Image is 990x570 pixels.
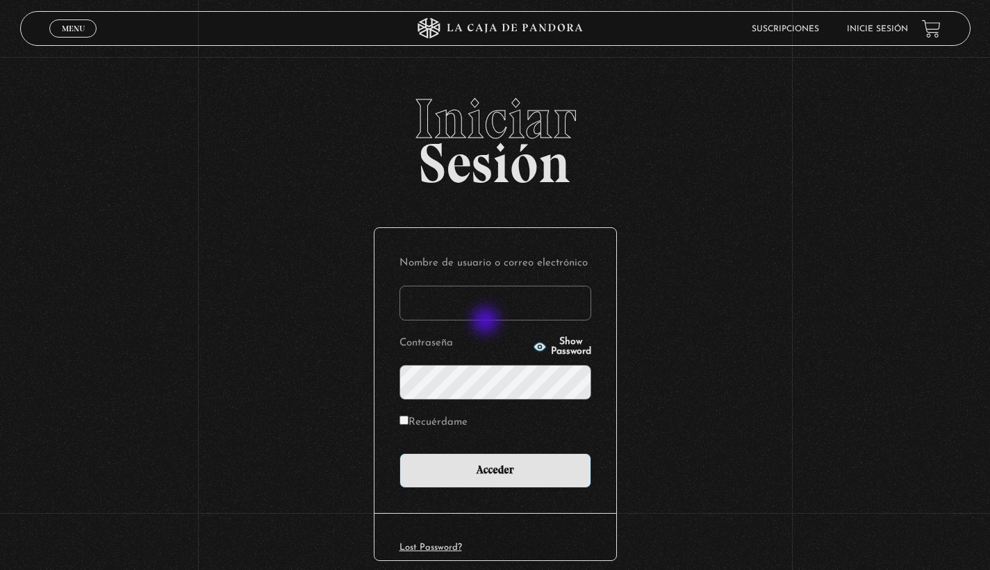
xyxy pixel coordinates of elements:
[752,25,819,33] a: Suscripciones
[551,337,591,357] span: Show Password
[399,253,591,275] label: Nombre de usuario o correo electrónico
[57,36,90,46] span: Cerrar
[399,543,462,552] a: Lost Password?
[399,333,529,355] label: Contraseña
[399,412,468,434] label: Recuérdame
[20,91,971,147] span: Iniciar
[62,24,85,33] span: Menu
[922,19,941,38] a: View your shopping cart
[533,337,591,357] button: Show Password
[847,25,908,33] a: Inicie sesión
[399,453,591,488] input: Acceder
[20,91,971,180] h2: Sesión
[399,416,409,425] input: Recuérdame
